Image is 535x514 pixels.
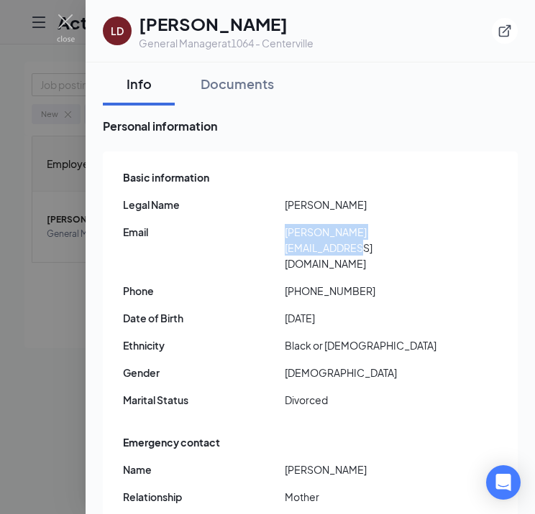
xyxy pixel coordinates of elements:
[123,365,285,380] span: Gender
[123,283,285,299] span: Phone
[285,283,447,299] span: [PHONE_NUMBER]
[285,224,447,271] span: [PERSON_NAME][EMAIL_ADDRESS][DOMAIN_NAME]
[285,197,447,212] span: [PERSON_NAME]
[498,24,512,38] svg: ExternalLink
[285,392,447,408] span: Divorced
[486,465,521,500] div: Open Intercom Messenger
[123,434,220,450] span: Emergency contact
[139,36,314,50] div: General Manager at 1064 - Centerville
[103,117,518,135] span: Personal information
[123,310,285,326] span: Date of Birth
[123,197,285,212] span: Legal Name
[123,224,285,240] span: Email
[123,169,209,185] span: Basic information
[285,310,447,326] span: [DATE]
[123,489,285,505] span: Relationship
[111,24,124,38] div: LD
[117,75,160,93] div: Info
[123,392,285,408] span: Marital Status
[139,11,314,36] h1: [PERSON_NAME]
[285,365,447,380] span: [DEMOGRAPHIC_DATA]
[123,462,285,477] span: Name
[492,18,518,44] button: ExternalLink
[285,337,447,353] span: Black or [DEMOGRAPHIC_DATA]
[123,337,285,353] span: Ethnicity
[201,75,274,93] div: Documents
[285,489,447,505] span: Mother
[285,462,447,477] span: [PERSON_NAME]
